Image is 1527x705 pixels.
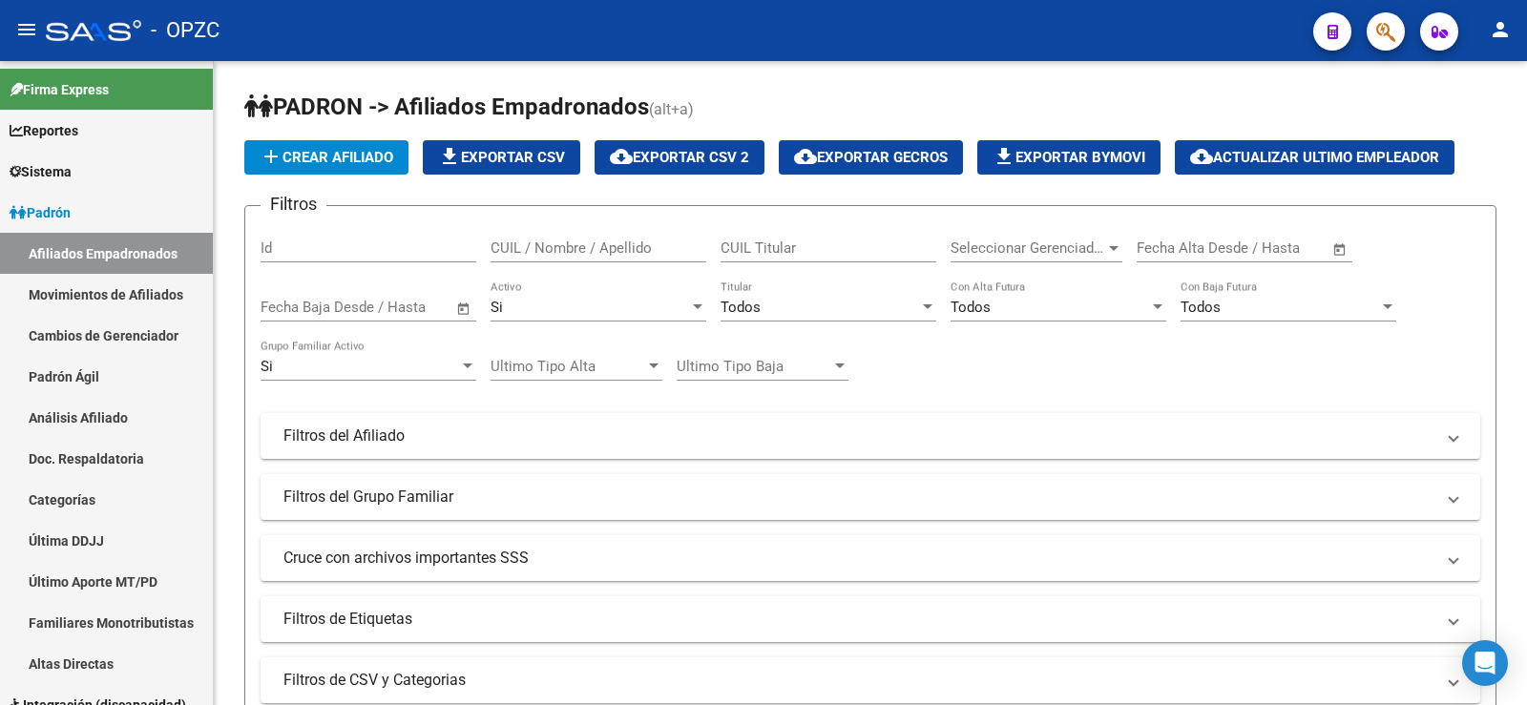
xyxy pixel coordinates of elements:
button: Open calendar [453,298,475,320]
span: Crear Afiliado [260,149,393,166]
mat-expansion-panel-header: Filtros de CSV y Categorias [261,657,1480,703]
button: Exportar Bymovi [977,140,1161,175]
button: Crear Afiliado [244,140,408,175]
h3: Filtros [261,191,326,218]
span: Seleccionar Gerenciador [951,239,1105,257]
button: Exportar CSV [423,140,580,175]
span: Todos [721,299,761,316]
input: Start date [1137,239,1199,257]
mat-panel-title: Cruce con archivos importantes SSS [283,548,1434,569]
mat-icon: cloud_download [794,145,817,168]
span: Exportar GECROS [794,149,948,166]
button: Exportar GECROS [779,140,963,175]
button: Exportar CSV 2 [595,140,764,175]
span: Si [261,358,273,375]
span: Si [491,299,503,316]
span: Exportar CSV [438,149,565,166]
span: Reportes [10,120,78,141]
mat-panel-title: Filtros de Etiquetas [283,609,1434,630]
mat-panel-title: Filtros de CSV y Categorias [283,670,1434,691]
mat-icon: add [260,145,282,168]
span: Exportar CSV 2 [610,149,749,166]
mat-expansion-panel-header: Filtros del Afiliado [261,413,1480,459]
mat-expansion-panel-header: Filtros de Etiquetas [261,596,1480,642]
button: Open calendar [1329,238,1351,260]
mat-icon: cloud_download [610,145,633,168]
mat-icon: menu [15,18,38,41]
input: Start date [261,299,323,316]
mat-icon: file_download [438,145,461,168]
input: End date [1216,239,1308,257]
span: Sistema [10,161,72,182]
button: Actualizar ultimo Empleador [1175,140,1454,175]
mat-expansion-panel-header: Filtros del Grupo Familiar [261,474,1480,520]
span: Firma Express [10,79,109,100]
mat-icon: person [1489,18,1512,41]
input: End date [340,299,432,316]
mat-panel-title: Filtros del Afiliado [283,425,1434,446]
span: Actualizar ultimo Empleador [1190,149,1439,166]
span: Todos [951,299,991,316]
span: (alt+a) [649,100,694,118]
div: Open Intercom Messenger [1462,640,1508,686]
mat-expansion-panel-header: Cruce con archivos importantes SSS [261,535,1480,581]
mat-icon: cloud_download [1190,145,1213,168]
mat-panel-title: Filtros del Grupo Familiar [283,487,1434,508]
span: Ultimo Tipo Alta [491,358,645,375]
span: Todos [1181,299,1221,316]
mat-icon: file_download [993,145,1015,168]
span: PADRON -> Afiliados Empadronados [244,93,649,120]
span: Exportar Bymovi [993,149,1145,166]
span: Padrón [10,202,71,223]
span: Ultimo Tipo Baja [677,358,831,375]
span: - OPZC [151,10,220,52]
